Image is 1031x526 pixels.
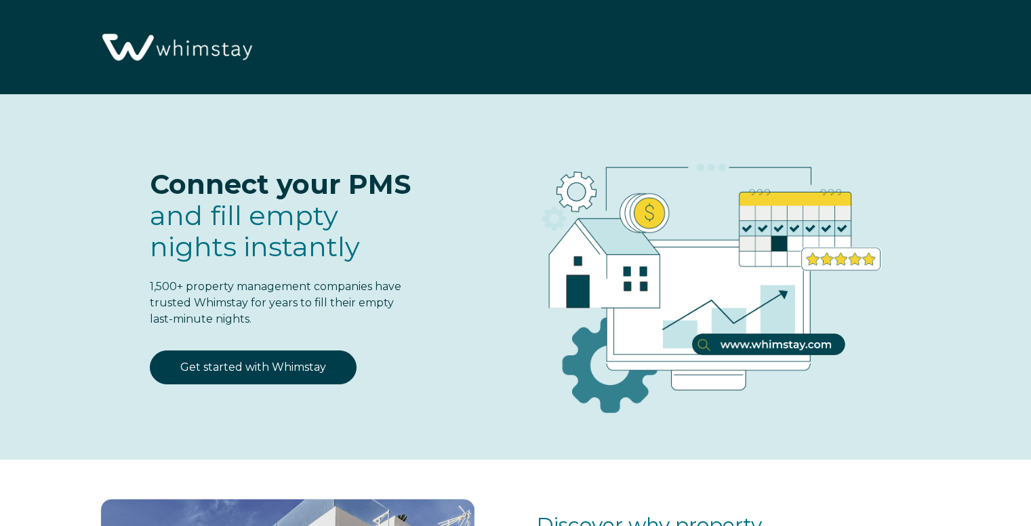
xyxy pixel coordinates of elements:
[150,167,411,201] span: Connect your PMS
[150,199,360,263] span: and
[150,350,357,384] a: Get started with Whimstay
[150,199,360,263] span: fill empty nights instantly
[95,7,257,89] img: Whimstay Logo-02 1
[150,280,401,325] span: 1,500+ property management companies have trusted Whimstay for years to fill their empty last-min...
[465,121,942,434] img: RBO Ilustrations-03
